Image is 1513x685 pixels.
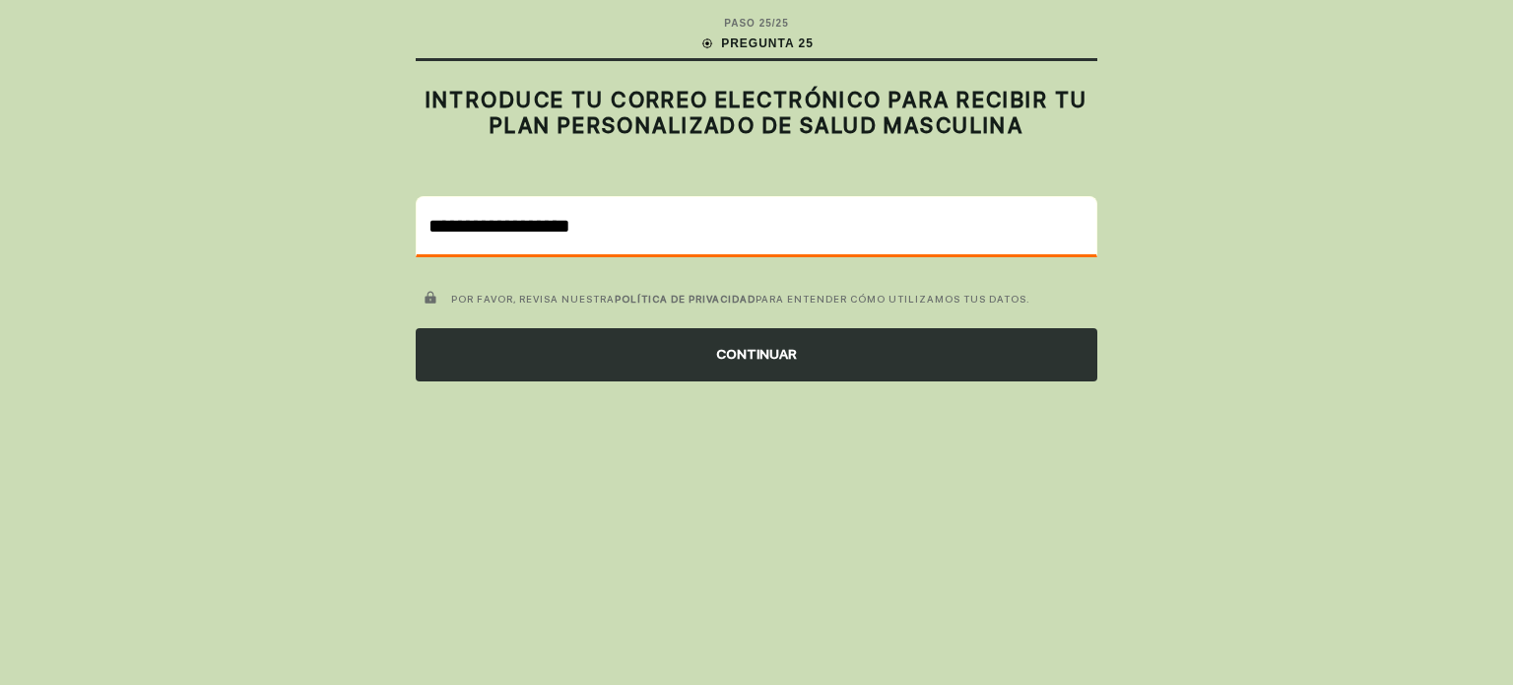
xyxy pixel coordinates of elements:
[776,18,789,29] font: 25
[756,293,1030,305] font: PARA ENTENDER CÓMO UTILIZAMOS TUS DATOS.
[759,18,772,29] font: 25
[426,87,1088,138] font: INTRODUCE TU CORREO ELECTRÓNICO PARA RECIBIR TU PLAN PERSONALIZADO DE SALUD MASCULINA
[451,293,615,305] font: POR FAVOR, REVISA NUESTRA
[615,293,756,305] a: POLÍTICA DE PRIVACIDAD
[724,18,756,29] font: PASO
[716,346,797,362] font: CONTINUAR
[772,18,776,29] font: /
[721,36,814,50] font: PREGUNTA 25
